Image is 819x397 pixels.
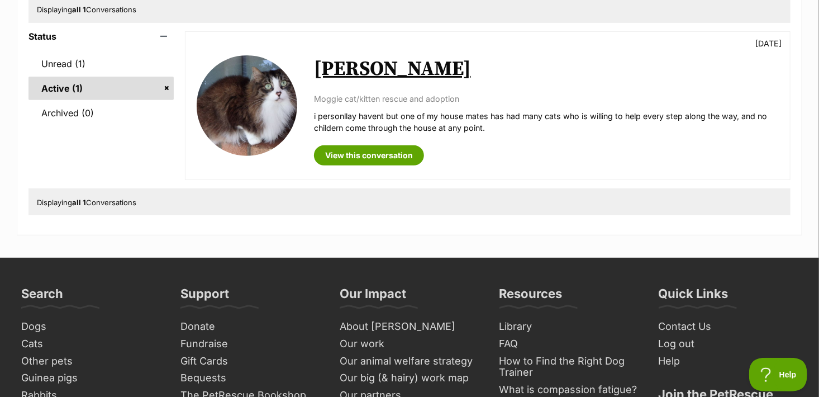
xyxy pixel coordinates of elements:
[659,286,728,308] h3: Quick Links
[499,286,563,308] h3: Resources
[495,335,643,353] a: FAQ
[28,52,174,75] a: Unread (1)
[197,55,297,156] img: Helena
[72,5,86,14] strong: all 1
[314,93,779,105] p: Moggie cat/kitten rescue and adoption
[335,353,483,370] a: Our animal welfare strategy
[755,37,782,49] p: [DATE]
[180,286,229,308] h3: Support
[495,353,643,381] a: How to Find the Right Dog Trainer
[37,198,136,207] span: Displaying Conversations
[314,56,471,82] a: [PERSON_NAME]
[654,353,802,370] a: Help
[17,318,165,335] a: Dogs
[28,77,174,100] a: Active (1)
[314,110,779,134] p: i personllay havent but one of my house mates has had many cats who is willing to help every step...
[654,318,802,335] a: Contact Us
[17,370,165,387] a: Guinea pigs
[749,358,808,391] iframe: Help Scout Beacon - Open
[28,101,174,125] a: Archived (0)
[72,198,86,207] strong: all 1
[176,370,324,387] a: Bequests
[176,318,324,335] a: Donate
[654,335,802,353] a: Log out
[335,335,483,353] a: Our work
[314,145,424,166] a: View this conversation
[37,5,136,14] span: Displaying Conversations
[335,370,483,387] a: Our big (& hairy) work map
[21,286,63,308] h3: Search
[176,353,324,370] a: Gift Cards
[28,31,174,41] header: Status
[495,318,643,335] a: Library
[17,335,165,353] a: Cats
[176,335,324,353] a: Fundraise
[335,318,483,335] a: About [PERSON_NAME]
[17,353,165,370] a: Other pets
[340,286,406,308] h3: Our Impact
